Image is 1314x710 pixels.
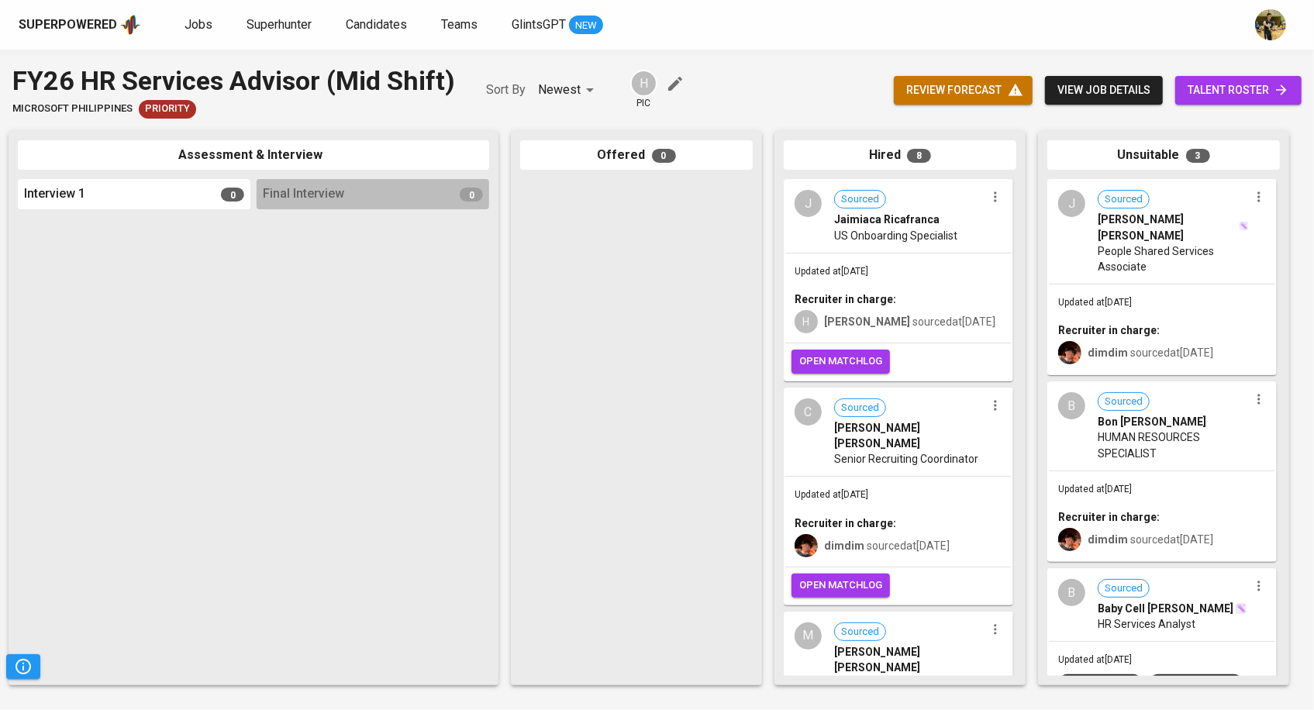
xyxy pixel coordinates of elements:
b: Recruiter in charge: [795,293,896,305]
div: J [1058,190,1085,217]
div: CSourced[PERSON_NAME] [PERSON_NAME]Senior Recruiting CoordinatorUpdated at[DATE]Recruiter in char... [784,388,1013,605]
div: JSourcedJaimiaca RicafrancaUS Onboarding SpecialistUpdated at[DATE]Recruiter in charge:H[PERSON_N... [784,179,1013,381]
span: Sourced [1098,192,1149,207]
span: Final Interview [263,185,344,203]
a: Superhunter [247,16,315,35]
span: Sourced [1098,395,1149,409]
span: view job details [1057,81,1150,100]
b: [PERSON_NAME] [824,315,910,328]
span: 0 [221,188,244,202]
span: Updated at [DATE] [1058,654,1132,665]
img: yongcheng@glints.com [1255,9,1286,40]
span: 8 [907,149,931,163]
span: RECRUITMENT COORDINATOR [834,675,984,691]
span: 3 [1186,149,1210,163]
img: magic_wand.svg [1239,221,1249,231]
div: Assessment & Interview [18,140,489,171]
b: dimdim [1088,346,1128,359]
span: [PERSON_NAME] [PERSON_NAME] [834,420,985,451]
b: Recruiter in charge: [1058,511,1160,523]
span: 0 [652,149,676,163]
div: Unsuitable [1047,140,1280,171]
div: J [795,190,822,217]
button: open matchlog [792,350,890,374]
span: Microsoft Philippines [12,102,133,116]
div: C [795,398,822,426]
div: B [1058,579,1085,606]
span: open matchlog [799,577,882,595]
a: talent roster [1175,76,1302,105]
img: diemas@glints.com [795,534,818,557]
span: talent roster [1188,81,1289,100]
p: Newest [538,81,581,99]
span: sourced at [DATE] [824,539,950,552]
span: sourced at [DATE] [1088,346,1213,359]
span: People Shared Services Associate [1098,243,1249,274]
div: Newest [538,76,599,105]
button: open matchlog [792,574,890,598]
span: HUMAN RESOURCES SPECIALIST [1098,429,1249,460]
p: Sort By [486,81,526,99]
img: app logo [120,13,141,36]
span: Teams [441,17,478,32]
span: Senior Recruiting Coordinator [834,451,978,467]
a: Jobs [185,16,216,35]
span: sourced at [DATE] [1088,533,1213,546]
span: Bon [PERSON_NAME] [1098,414,1206,429]
span: Sourced [835,401,885,415]
span: Updated at [DATE] [795,489,868,500]
img: diemas@glints.com [1058,341,1081,364]
span: [PERSON_NAME] [PERSON_NAME] [1098,212,1237,243]
span: [PERSON_NAME] [PERSON_NAME] [834,644,985,675]
span: sourced at [DATE] [824,315,995,328]
span: NEW [569,18,603,33]
span: Candidates [346,17,407,32]
a: Superpoweredapp logo [19,13,141,36]
span: GlintsGPT [512,17,566,32]
span: Baby Cell [PERSON_NAME] [1098,601,1233,616]
span: Priority [139,102,196,116]
button: review forecast [894,76,1033,105]
span: Updated at [DATE] [1058,297,1132,308]
a: Candidates [346,16,410,35]
span: Jaimiaca Ricafranca [834,212,940,227]
b: Recruiter in charge: [795,517,896,529]
span: HR Services Analyst [1098,616,1195,632]
span: Sourced [1098,581,1149,596]
button: view job details [1045,76,1163,105]
div: H [795,310,818,333]
div: Offered [520,140,753,171]
div: B [1058,392,1085,419]
span: open matchlog [799,353,882,371]
img: magic_wand.svg [1235,602,1247,615]
span: Superhunter [247,17,312,32]
span: 0 [460,188,483,202]
span: US Onboarding Specialist [834,228,957,243]
a: GlintsGPT NEW [512,16,603,35]
b: Recruiter in charge: [1058,324,1160,336]
div: Hired [784,140,1016,171]
span: Sourced [835,625,885,639]
span: Interview 1 [24,185,85,203]
b: dimdim [1088,533,1128,546]
div: New Job received from Demand Team [139,100,196,119]
span: Jobs [185,17,212,32]
img: diemas@glints.com [1058,528,1081,551]
span: Sourced [835,192,885,207]
div: FY26 HR Services Advisor (Mid Shift) [12,62,455,100]
div: JSourced[PERSON_NAME] [PERSON_NAME]People Shared Services AssociateUpdated at[DATE]Recruiter in c... [1047,179,1277,375]
span: review forecast [906,81,1020,100]
b: dimdim [824,539,864,552]
div: BSourcedBon [PERSON_NAME]HUMAN RESOURCES SPECIALISTUpdated at[DATE]Recruiter in charge:dimdim sou... [1047,381,1277,562]
span: Updated at [DATE] [1058,484,1132,495]
button: Pipeline Triggers [6,654,40,679]
div: M [795,622,822,650]
div: pic [630,70,657,110]
span: Updated at [DATE] [795,266,868,277]
div: H [630,70,657,97]
a: Teams [441,16,481,35]
div: Superpowered [19,16,117,34]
